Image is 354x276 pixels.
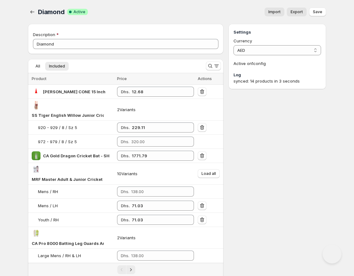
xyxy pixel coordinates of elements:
[121,89,130,94] strong: Dhs.
[33,32,55,37] span: Description
[121,203,130,208] strong: Dhs.
[233,29,321,35] h3: Settings
[309,8,326,16] button: Save
[32,240,104,246] div: CA Pro 8000 Batting Leg Guards Ambidextrous for RH and LH
[38,8,65,16] span: Diamond
[131,137,185,147] input: 320.00
[265,8,284,16] button: Import
[233,72,321,78] h3: Log
[121,139,129,144] span: Dhs.
[313,9,322,14] span: Save
[33,39,218,49] input: Private internal description
[323,245,341,263] iframe: Help Scout Beacon - Open
[32,113,147,118] span: SS Tiger English Willow Junior Cricket Bat - Size 5 (five)
[28,263,223,276] nav: Pagination
[131,251,185,261] input: 138.00
[38,189,58,194] span: Mens / RH
[38,217,59,223] div: Youth / RH
[121,189,129,194] span: Dhs.
[32,176,104,182] div: MRF Master Adult & Junior Cricket Batting Leg Guard
[132,215,185,225] input: 99.00
[126,265,135,274] button: Next
[233,60,321,67] p: Active on 1 config
[32,112,104,118] div: SS Tiger English Willow Junior Cricket Bat - Size 5 (five)
[38,203,58,208] span: Mens / LH
[38,252,81,259] div: Large Mens / RH & LH
[38,139,77,144] span: 972 - 979 / 8 / Sz 5
[291,9,303,14] span: Export
[201,171,216,176] span: Load all
[121,125,130,130] strong: Dhs.
[43,89,105,94] span: [PERSON_NAME] CONE 15 Inch
[43,89,105,95] div: SS FIELDING CONE 15 Inch
[121,153,130,158] strong: Dhs.
[43,153,110,159] div: CA Gold Dragon Cricket Bat - SH
[49,64,65,69] span: Included
[121,253,129,258] span: Dhs.
[121,217,130,222] strong: Dhs.
[117,76,127,81] span: Price
[38,138,77,145] div: 972 - 979 / 8 / Sz 5
[38,203,58,209] div: Mens / LH
[35,64,40,69] span: All
[32,241,158,246] span: CA Pro 8000 Batting Leg Guards Ambidextrous for RH and LH
[32,76,46,81] span: Product
[38,217,59,222] span: Youth / RH
[198,76,212,81] span: Actions
[233,78,321,84] div: synced: 14 products in 3 seconds
[206,62,221,70] button: Search and filter results
[32,177,141,182] span: MRF Master Adult & Junior Cricket Batting Leg Guard
[38,124,77,131] div: 920 - 929 / 8 / Sz 5
[132,151,185,161] input: 2380.00
[73,9,85,14] span: Active
[132,201,185,211] input: 138.00
[132,122,185,133] input: 320.00
[287,8,307,16] a: Export
[131,187,185,197] input: 138.00
[233,38,252,43] span: Currency
[198,169,220,178] button: Load all
[43,153,110,158] span: CA Gold Dragon Cricket Bat - SH
[38,253,81,258] span: Large Mens / RH & LH
[115,227,196,249] td: 2 Variants
[115,163,196,185] td: 10 Variants
[38,188,58,195] div: Mens / RH
[132,87,185,97] input: 15.00
[38,125,77,130] span: 920 - 929 / 8 / Sz 5
[268,9,281,14] span: Import
[115,99,196,121] td: 2 Variants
